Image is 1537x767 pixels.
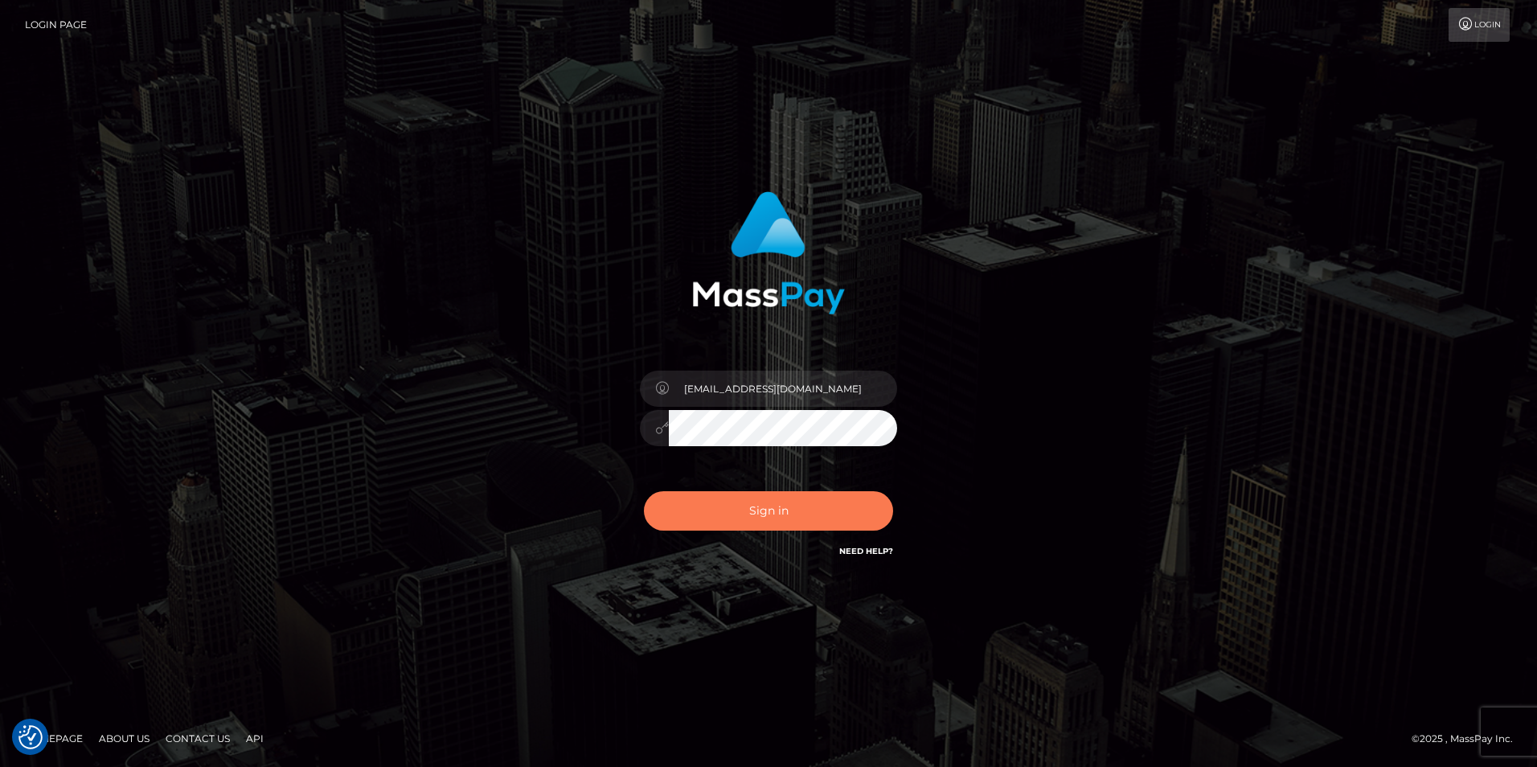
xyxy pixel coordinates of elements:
[839,546,893,556] a: Need Help?
[692,191,845,314] img: MassPay Login
[25,8,87,42] a: Login Page
[1449,8,1510,42] a: Login
[18,725,43,749] button: Consent Preferences
[644,491,893,531] button: Sign in
[669,371,897,407] input: Username...
[92,726,156,751] a: About Us
[159,726,236,751] a: Contact Us
[240,726,270,751] a: API
[18,726,89,751] a: Homepage
[18,725,43,749] img: Revisit consent button
[1412,730,1525,748] div: © 2025 , MassPay Inc.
